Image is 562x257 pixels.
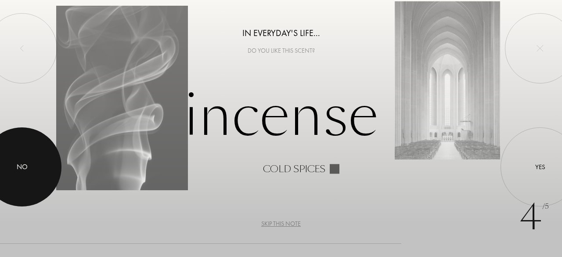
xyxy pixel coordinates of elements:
[542,202,549,212] span: /5
[535,162,545,172] div: Yes
[263,164,325,174] div: Cold spices
[519,191,549,244] div: 4
[537,45,544,52] img: quit_onboard.svg
[17,162,28,172] div: No
[18,45,25,52] img: left_onboard.svg
[261,219,301,228] div: Skip this note
[56,83,506,174] div: Incense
